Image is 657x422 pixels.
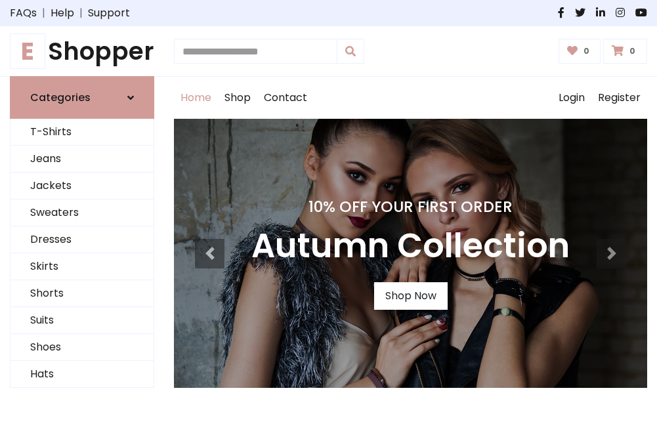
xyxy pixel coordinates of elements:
[174,77,218,119] a: Home
[11,361,154,388] a: Hats
[11,119,154,146] a: T-Shirts
[11,173,154,200] a: Jackets
[11,334,154,361] a: Shoes
[51,5,74,21] a: Help
[10,37,154,66] h1: Shopper
[626,45,639,57] span: 0
[591,77,647,119] a: Register
[88,5,130,21] a: Support
[251,198,570,216] h4: 10% Off Your First Order
[11,200,154,226] a: Sweaters
[11,307,154,334] a: Suits
[580,45,593,57] span: 0
[10,33,45,69] span: E
[10,5,37,21] a: FAQs
[30,91,91,104] h6: Categories
[74,5,88,21] span: |
[559,39,601,64] a: 0
[603,39,647,64] a: 0
[374,282,448,310] a: Shop Now
[10,37,154,66] a: EShopper
[552,77,591,119] a: Login
[218,77,257,119] a: Shop
[11,146,154,173] a: Jeans
[37,5,51,21] span: |
[10,76,154,119] a: Categories
[11,280,154,307] a: Shorts
[257,77,314,119] a: Contact
[251,226,570,266] h3: Autumn Collection
[11,226,154,253] a: Dresses
[11,253,154,280] a: Skirts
